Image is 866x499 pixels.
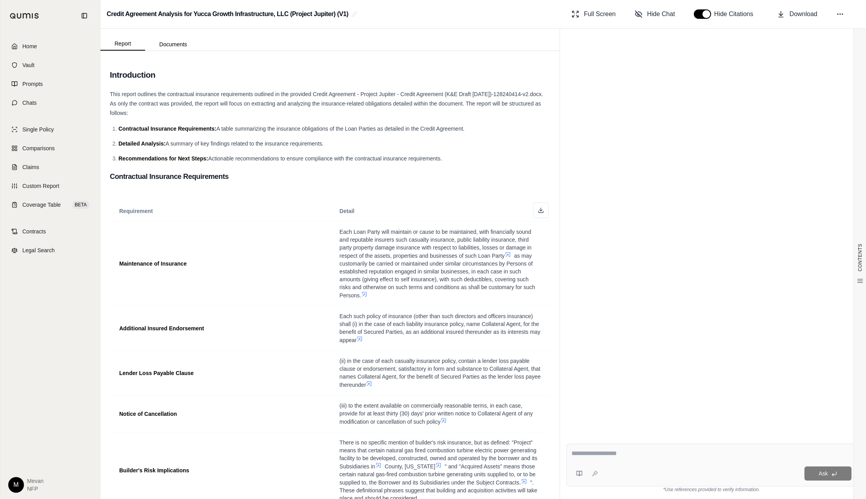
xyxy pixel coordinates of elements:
span: Actionable recommendations to ensure compliance with the contractual insurance requirements. [208,155,442,162]
span: Builder's Risk Implications [119,467,189,474]
span: Single Policy [22,126,54,133]
span: Contractual Insurance Requirements: [118,126,216,132]
span: This report outlines the contractual insurance requirements outlined in the provided Credit Agree... [110,91,543,116]
h3: Contractual Insurance Requirements [110,169,550,184]
a: Comparisons [5,140,95,157]
span: Contracts [22,228,46,235]
span: " and "Acquired Assets” means those certain natural gas-fired combustion turbine generating units... [340,463,536,486]
button: Report [100,37,145,51]
a: Claims [5,158,95,176]
span: (iii) to the extent available on commercially reasonable terms, in each case, provide for at leas... [340,402,533,425]
span: Mevan [27,477,44,485]
span: A table summarizing the insurance obligations of the Loan Parties as detailed in the Credit Agree... [216,126,465,132]
span: BETA [73,201,89,209]
div: *Use references provided to verify information. [566,486,857,493]
button: Full Screen [568,6,619,22]
span: Hide Citations [714,9,758,19]
h2: Introduction [110,67,550,83]
span: Coverage Table [22,201,61,209]
span: Notice of Cancellation [119,411,177,417]
img: Qumis Logo [10,13,39,19]
span: A summary of key findings related to the insurance requirements. [166,140,324,147]
span: Additional Insured Endorsement [119,325,204,331]
a: Single Policy [5,121,95,138]
button: Hide Chat [631,6,678,22]
span: Chats [22,99,37,107]
span: NFP [27,485,44,493]
a: Chats [5,94,95,111]
div: M [8,477,24,493]
span: There is no specific mention of builder's risk insurance, but as defined: "Project” means that ce... [340,439,537,470]
span: Home [22,42,37,50]
span: Download [790,9,817,19]
button: Documents [145,38,201,51]
span: (ii) in the case of each casualty insurance policy, contain a lender loss payable clause or endor... [340,358,541,388]
button: Collapse sidebar [78,9,91,22]
a: Custom Report [5,177,95,195]
span: CONTENTS [857,244,863,271]
span: Full Screen [584,9,616,19]
a: Vault [5,56,95,74]
span: Ask [819,470,828,477]
span: Hide Chat [647,9,675,19]
button: Download [774,6,821,22]
span: Requirement [119,208,153,214]
span: County, [US_STATE] [385,463,435,470]
a: Contracts [5,223,95,240]
a: Prompts [5,75,95,93]
span: Maintenance of Insurance [119,260,187,267]
span: Custom Report [22,182,59,190]
span: Prompts [22,80,43,88]
button: Ask [804,466,851,481]
button: Download as Excel [533,202,549,218]
span: Legal Search [22,246,55,254]
span: Detailed Analysis: [118,140,166,147]
span: Detail [340,208,355,214]
a: Coverage TableBETA [5,196,95,213]
span: Each such policy of insurance (other than such directors and officers insurance) shall (i) in the... [340,313,540,343]
a: Legal Search [5,242,95,259]
span: Lender Loss Payable Clause [119,370,194,376]
span: Comparisons [22,144,55,152]
a: Home [5,38,95,55]
span: Claims [22,163,39,171]
span: Recommendations for Next Steps: [118,155,208,162]
span: Each Loan Party will maintain or cause to be maintained, with financially sound and reputable ins... [340,229,531,259]
h2: Credit Agreement Analysis for Yucca Growth Infrastructure, LLC (Project Jupiter) (V1) [107,7,348,21]
span: Vault [22,61,35,69]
